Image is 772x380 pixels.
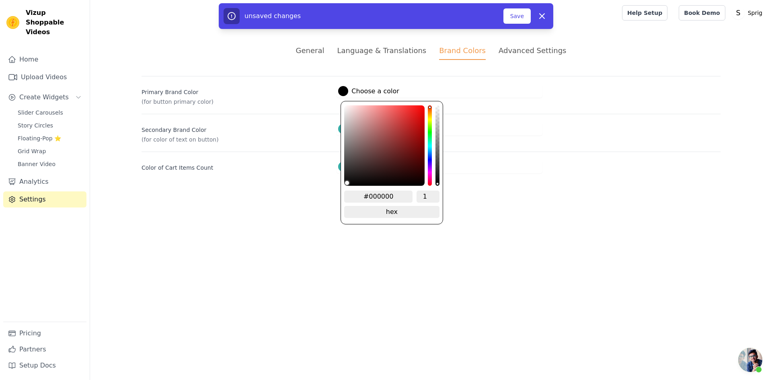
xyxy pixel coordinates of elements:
a: Story Circles [13,120,86,131]
label: Primary Brand Color [142,85,330,96]
a: Settings [3,191,86,207]
button: Choose a color color picker [337,122,400,136]
span: Create Widgets [19,92,69,102]
label: Choose a color [338,162,399,172]
span: Floating-Pop ⭐ [18,134,61,142]
input: hex color [344,191,413,203]
a: Upload Videos [3,69,86,85]
div: General [296,45,324,56]
label: Color of Cart Items Count [142,160,330,172]
input: alpha channel [417,191,439,203]
label: Secondary Brand Color [142,123,330,134]
button: Create Widgets [3,89,86,105]
label: Choose a color [338,124,399,134]
div: Language & Translations [337,45,426,56]
div: brightness channel [345,106,349,185]
a: Slider Carousels [13,107,86,118]
a: Analytics [3,174,86,190]
span: Story Circles [18,121,53,129]
p: (for color of text on button) [142,136,330,144]
button: Save [503,8,531,24]
div: color picker [341,101,443,224]
span: Grid Wrap [18,147,46,155]
button: Choose a color color picker [337,84,400,98]
a: Grid Wrap [13,146,86,157]
div: Brand Colors [439,45,486,60]
a: Banner Video [13,158,86,170]
div: saturation channel [345,181,424,185]
div: alpha channel [435,105,439,186]
span: Slider Carousels [18,109,63,117]
a: Floating-Pop ⭐ [13,133,86,144]
label: Choose a color [338,86,399,96]
a: Home [3,51,86,68]
p: (for button primary color) [142,98,330,106]
a: Partners [3,341,86,357]
a: Pricing [3,325,86,341]
div: Open chat [738,348,762,372]
span: Banner Video [18,160,55,168]
div: hue channel [428,105,432,186]
div: Advanced Settings [499,45,566,56]
span: unsaved changes [244,12,301,20]
button: Choose a color color picker [337,160,400,173]
a: Setup Docs [3,357,86,374]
